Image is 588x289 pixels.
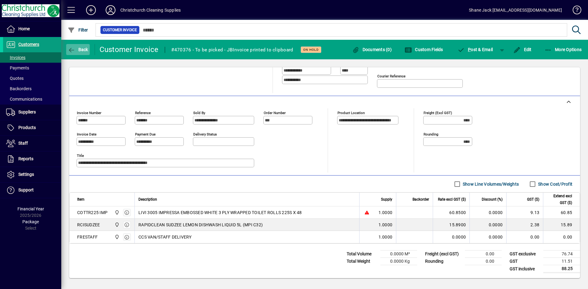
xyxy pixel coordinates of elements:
span: Item [77,196,85,203]
td: 0.0000 [469,231,506,243]
a: Invoices [3,52,61,63]
td: 0.00 [506,231,543,243]
div: Christchurch Cleaning Supplies [120,5,181,15]
mat-label: Sold by [193,111,205,115]
span: Backorder [413,196,429,203]
button: Documents (0) [350,44,393,55]
span: Suppliers [18,109,36,114]
span: More Options [545,47,582,52]
div: FRESTAFF [77,234,98,240]
a: Backorders [3,83,61,94]
span: GST ($) [527,196,539,203]
button: Custom Fields [403,44,445,55]
span: Home [18,26,30,31]
span: Invoices [6,55,25,60]
div: Customer Invoice [100,45,159,54]
span: Filter [68,28,88,32]
span: Payments [6,65,29,70]
div: 0.0000 [437,234,466,240]
span: On hold [303,48,319,52]
span: Customer Invoice [103,27,137,33]
td: Rounding [422,258,465,265]
mat-label: Payment due [135,132,156,136]
a: Quotes [3,73,61,83]
div: 15.8900 [437,222,466,228]
mat-label: Invoice date [77,132,96,136]
td: 0.0000 [469,206,506,219]
span: Products [18,125,36,130]
span: Christchurch Cleaning Supplies Ltd [113,209,120,216]
span: Custom Fields [405,47,443,52]
div: #470376 - To be picked - JBInvoice printed to clipboard [171,45,293,55]
span: Documents (0) [352,47,392,52]
td: 76.74 [543,250,580,258]
span: Staff [18,141,28,146]
span: Support [18,187,34,192]
span: Package [22,219,39,224]
span: Communications [6,97,42,102]
mat-label: Freight (excl GST) [424,111,452,115]
span: Description [138,196,157,203]
span: Reports [18,156,33,161]
span: Supply [381,196,392,203]
td: GST inclusive [507,265,543,273]
a: Staff [3,136,61,151]
span: Customers [18,42,39,47]
td: GST exclusive [507,250,543,258]
a: Payments [3,63,61,73]
a: Support [3,183,61,198]
span: Edit [513,47,532,52]
td: 88.25 [543,265,580,273]
span: Back [68,47,88,52]
span: 1.0000 [379,234,393,240]
mat-label: Delivery status [193,132,217,136]
label: Show Cost/Profit [537,181,572,187]
button: Back [66,44,90,55]
button: Filter [66,24,90,35]
td: Total Volume [344,250,380,258]
td: Freight (excl GST) [422,250,465,258]
a: Reports [3,151,61,167]
button: Post & Email [454,44,496,55]
a: Knowledge Base [568,1,580,21]
span: Discount (%) [482,196,503,203]
td: 0.00 [543,231,580,243]
a: Settings [3,167,61,182]
td: 60.85 [543,206,580,219]
span: Extend excl GST ($) [547,193,572,206]
span: Financial Year [17,206,44,211]
td: 9.13 [506,206,543,219]
mat-label: Rounding [424,132,438,136]
button: More Options [543,44,583,55]
a: Home [3,21,61,37]
span: Quotes [6,76,24,81]
a: Suppliers [3,105,61,120]
div: 60.8500 [437,209,466,216]
div: COTTR225 IMP [77,209,107,216]
td: Total Weight [344,258,380,265]
span: ost & Email [458,47,493,52]
td: 0.0000 Kg [380,258,417,265]
mat-label: Product location [337,111,365,115]
mat-label: Invoice number [77,111,101,115]
div: RCISUDZEE [77,222,100,228]
button: Profile [101,5,120,16]
td: 0.0000 M³ [380,250,417,258]
td: 0.00 [465,250,502,258]
span: 1.0000 [379,222,393,228]
span: Settings [18,172,34,177]
td: 2.38 [506,219,543,231]
span: RAPIDCLEAN SUDZEE LEMON DISHWASH LIQUID 5L (MPI C32) [138,222,263,228]
button: Add [81,5,101,16]
app-page-header-button: Back [61,44,95,55]
span: LIVI 3005 IMPRESSA EMBOSSED WHITE 3 PLY WRAPPED TOILET ROLLS 225S X 48 [138,209,302,216]
span: CCS VAN/STAFF DELIVERY [138,234,192,240]
mat-label: Title [77,154,84,158]
td: 0.00 [465,258,502,265]
span: Backorders [6,86,32,91]
a: Products [3,120,61,135]
mat-label: Order number [264,111,286,115]
td: 11.51 [543,258,580,265]
mat-label: Courier Reference [377,74,405,78]
span: Rate excl GST ($) [438,196,466,203]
